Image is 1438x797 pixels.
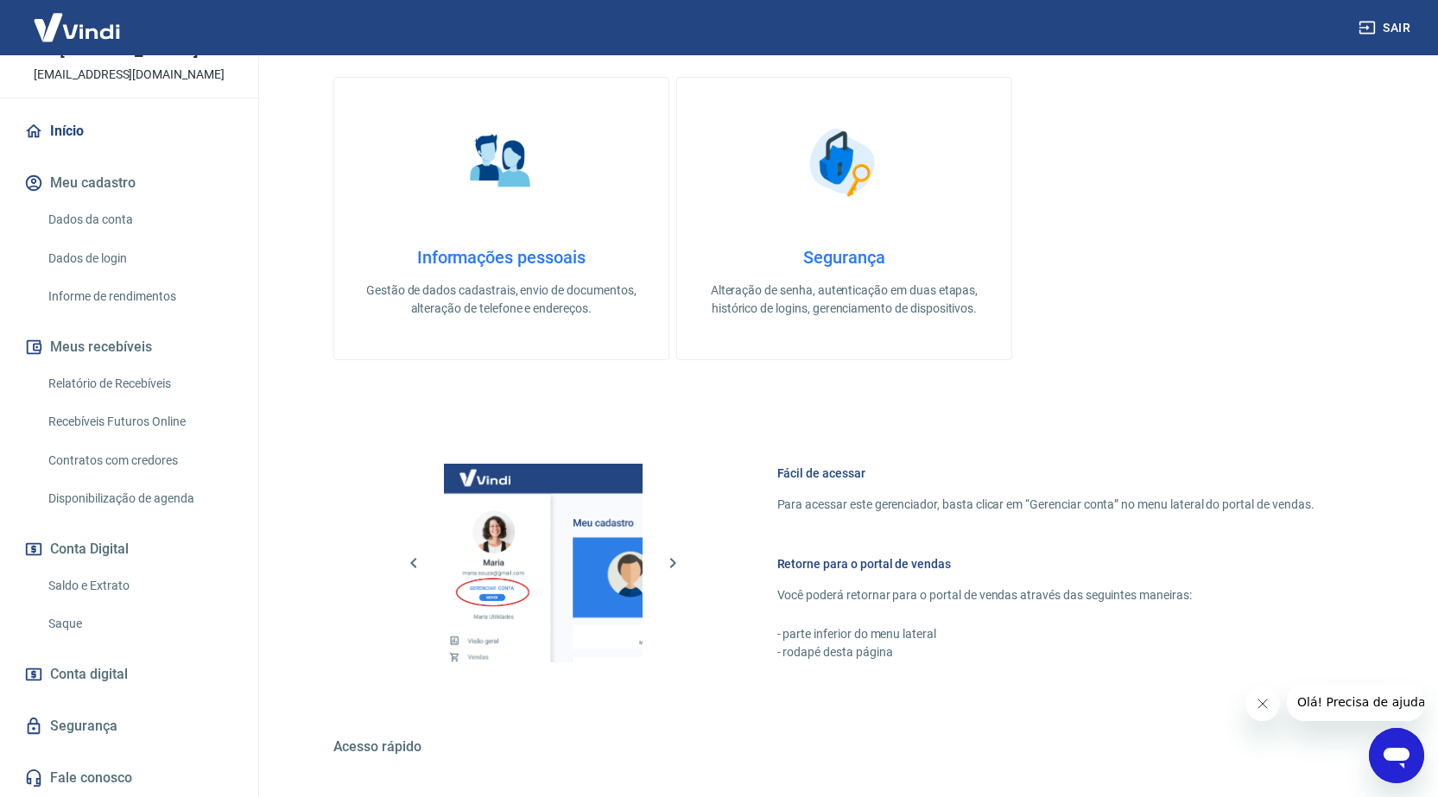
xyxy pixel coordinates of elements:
[777,465,1314,482] h6: Fácil de acessar
[801,119,887,206] img: Segurança
[21,707,238,745] a: Segurança
[41,481,238,516] a: Disponibilização de agenda
[21,328,238,366] button: Meus recebíveis
[1287,683,1424,721] iframe: Mensagem da empresa
[41,202,238,237] a: Dados da conta
[60,41,198,59] p: [PERSON_NAME]
[777,643,1314,661] p: - rodapé desta página
[362,247,641,268] h4: Informações pessoais
[21,164,238,202] button: Meu cadastro
[777,496,1314,514] p: Para acessar este gerenciador, basta clicar em “Gerenciar conta” no menu lateral do portal de ven...
[676,77,1012,360] a: SegurançaSegurançaAlteração de senha, autenticação em duas etapas, histórico de logins, gerenciam...
[41,443,238,478] a: Contratos com credores
[50,662,128,686] span: Conta digital
[21,759,238,797] a: Fale conosco
[34,66,225,84] p: [EMAIL_ADDRESS][DOMAIN_NAME]
[777,586,1314,604] p: Você poderá retornar para o portal de vendas através das seguintes maneiras:
[333,77,669,360] a: Informações pessoaisInformações pessoaisGestão de dados cadastrais, envio de documentos, alteraçã...
[21,1,133,54] img: Vindi
[1369,728,1424,783] iframe: Botão para abrir a janela de mensagens
[444,464,643,662] img: Imagem da dashboard mostrando o botão de gerenciar conta na sidebar no lado esquerdo
[458,119,544,206] img: Informações pessoais
[21,655,238,693] a: Conta digital
[41,366,238,402] a: Relatório de Recebíveis
[41,568,238,604] a: Saldo e Extrato
[1355,12,1417,44] button: Sair
[1245,686,1280,721] iframe: Fechar mensagem
[362,281,641,318] p: Gestão de dados cadastrais, envio de documentos, alteração de telefone e endereços.
[777,625,1314,643] p: - parte inferior do menu lateral
[705,247,984,268] h4: Segurança
[333,738,1356,756] h5: Acesso rápido
[41,241,238,276] a: Dados de login
[41,279,238,314] a: Informe de rendimentos
[21,112,238,150] a: Início
[777,555,1314,572] h6: Retorne para o portal de vendas
[21,530,238,568] button: Conta Digital
[10,12,145,26] span: Olá! Precisa de ajuda?
[41,606,238,642] a: Saque
[705,281,984,318] p: Alteração de senha, autenticação em duas etapas, histórico de logins, gerenciamento de dispositivos.
[41,404,238,440] a: Recebíveis Futuros Online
